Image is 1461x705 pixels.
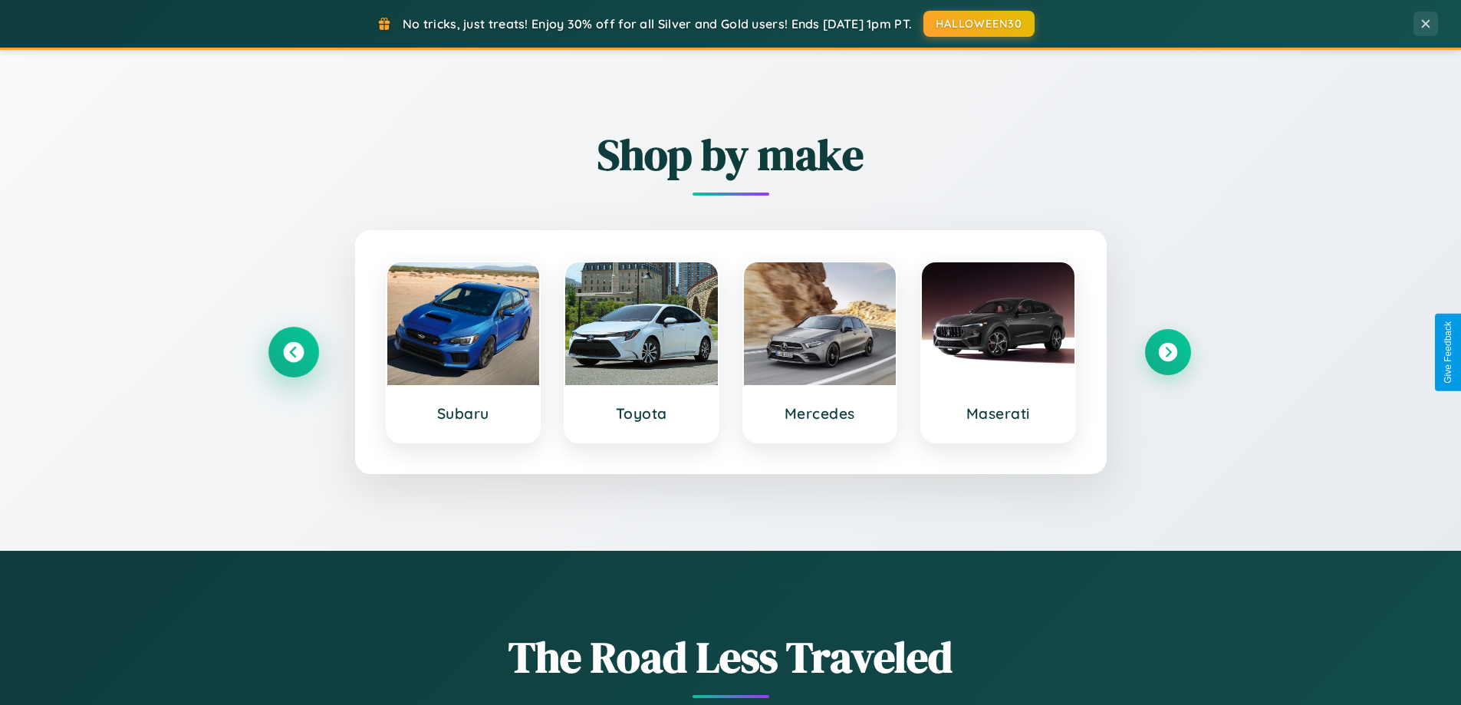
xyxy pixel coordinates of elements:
[581,404,703,423] h3: Toyota
[759,404,881,423] h3: Mercedes
[937,404,1059,423] h3: Maserati
[923,11,1035,37] button: HALLOWEEN30
[271,125,1191,184] h2: Shop by make
[403,16,912,31] span: No tricks, just treats! Enjoy 30% off for all Silver and Gold users! Ends [DATE] 1pm PT.
[403,404,525,423] h3: Subaru
[271,628,1191,687] h1: The Road Less Traveled
[1443,321,1453,384] div: Give Feedback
